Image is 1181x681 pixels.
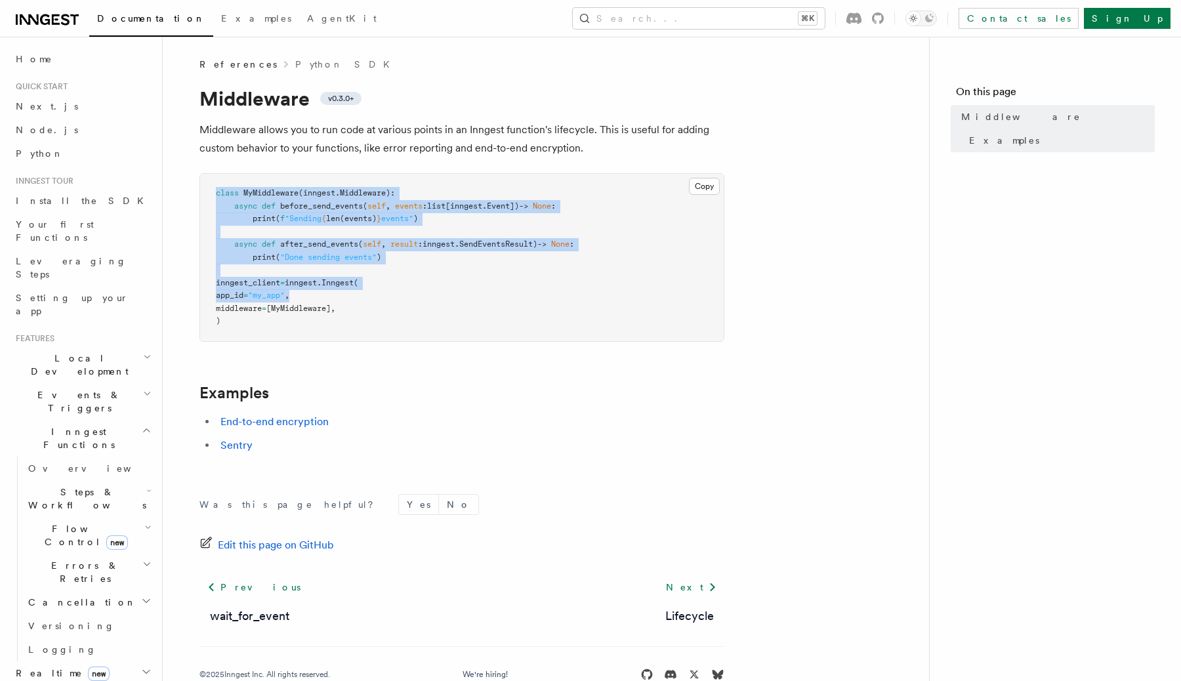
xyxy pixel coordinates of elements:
span: Next.js [16,101,78,112]
span: (events) [340,214,377,223]
span: Local Development [10,352,143,378]
span: new [88,667,110,681]
span: Quick start [10,81,68,92]
span: ( [363,201,367,211]
span: ( [354,278,358,287]
span: , [386,201,390,211]
span: Documentation [97,13,205,24]
a: Python [10,142,154,165]
span: Middleware [961,110,1081,123]
a: Install the SDK [10,189,154,213]
a: Setting up your app [10,286,154,323]
a: Versioning [23,614,154,638]
span: ) [216,316,220,325]
span: , [285,291,289,300]
a: Next [658,575,724,599]
span: : [423,201,427,211]
span: def [262,239,276,249]
button: Events & Triggers [10,383,154,420]
span: print [253,253,276,262]
span: inngest [423,239,455,249]
span: middleware [216,304,262,313]
button: Yes [399,495,438,514]
span: async [234,239,257,249]
span: AgentKit [307,13,377,24]
span: print [253,214,276,223]
span: Errors & Retries [23,559,142,585]
span: Inngest Functions [10,425,142,451]
a: Middleware [956,105,1155,129]
span: async [234,201,257,211]
span: before_send_events [280,201,363,211]
button: Copy [689,178,720,195]
span: Logging [28,644,96,655]
span: Inngest tour [10,176,73,186]
a: Previous [199,575,308,599]
span: self [363,239,381,249]
span: ] [510,201,514,211]
span: f [280,214,285,223]
span: self [367,201,386,211]
p: Middleware allows you to run code at various points in an Inngest function's lifecycle. This is u... [199,121,724,157]
button: Cancellation [23,590,154,614]
span: = [243,291,248,300]
span: : [570,239,574,249]
span: inngest [450,201,482,211]
span: after_send_events [280,239,358,249]
span: ( [276,253,280,262]
a: wait_for_event [210,607,289,625]
span: References [199,58,277,71]
span: list [427,201,445,211]
span: "Sending [285,214,321,223]
a: Lifecycle [665,607,714,625]
span: Examples [969,134,1039,147]
kbd: ⌘K [798,12,817,25]
span: ) [377,253,381,262]
span: Versioning [28,621,115,631]
span: Home [16,52,52,66]
button: Search...⌘K [573,8,825,29]
a: Python SDK [295,58,398,71]
span: Middleware [340,188,386,197]
a: Sentry [220,439,253,451]
p: Was this page helpful? [199,498,383,511]
span: ) [514,201,519,211]
span: Your first Functions [16,219,94,243]
span: Overview [28,463,163,474]
span: Event [487,201,510,211]
a: Node.js [10,118,154,142]
span: result [390,239,418,249]
span: } [377,214,381,223]
a: Examples [213,4,299,35]
span: Steps & Workflows [23,485,146,512]
span: ( [299,188,303,197]
a: Overview [23,457,154,480]
h4: On this page [956,84,1155,105]
a: Your first Functions [10,213,154,249]
span: "my_app" [248,291,285,300]
span: ( [276,214,280,223]
a: Edit this page on GitHub [199,536,334,554]
span: v0.3.0+ [328,93,354,104]
a: Home [10,47,154,71]
span: def [262,201,276,211]
a: Sign Up [1084,8,1171,29]
span: Install the SDK [16,196,152,206]
span: Setting up your app [16,293,129,316]
span: = [262,304,266,313]
span: = [280,278,285,287]
span: events" [381,214,413,223]
span: SendEventsResult) [459,239,537,249]
span: [MyMiddleware], [266,304,335,313]
span: Node.js [16,125,78,135]
span: class [216,188,239,197]
a: Documentation [89,4,213,37]
span: None [551,239,570,249]
span: . [455,239,459,249]
a: Logging [23,638,154,661]
button: No [439,495,478,514]
a: Examples [199,384,269,402]
span: Examples [221,13,291,24]
h1: Middleware [199,87,724,110]
span: : [551,201,556,211]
